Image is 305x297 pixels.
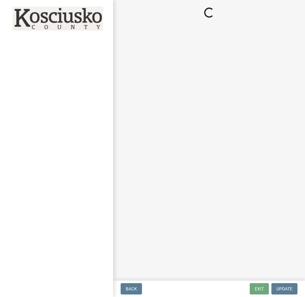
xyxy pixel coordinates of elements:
[271,283,297,294] button: Update
[250,283,269,294] button: Exit
[121,283,142,294] button: Back
[126,286,137,291] span: Back
[13,7,103,31] img: Kosciusko County, Indiana
[276,286,292,291] span: Update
